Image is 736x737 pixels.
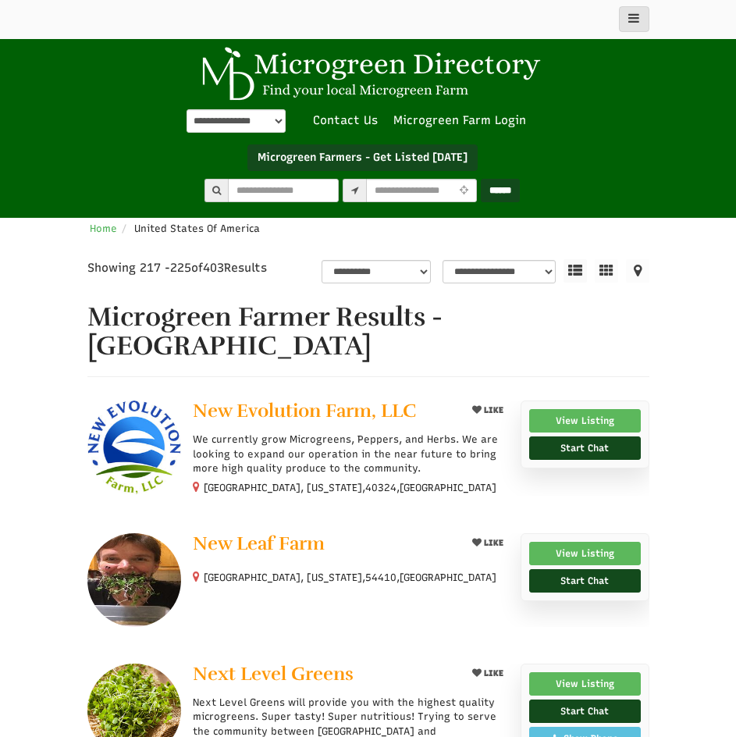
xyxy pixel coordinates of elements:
[193,664,454,688] a: Next Level Greens
[193,399,416,422] span: New Evolution Farm, LLC
[529,409,641,433] a: View Listing
[247,144,478,171] a: Microgreen Farmers - Get Listed [DATE]
[529,542,641,565] a: View Listing
[204,482,496,493] small: [GEOGRAPHIC_DATA], [US_STATE], ,
[87,260,275,276] div: Showing 217 - of Results
[400,571,496,585] span: [GEOGRAPHIC_DATA]
[443,260,556,283] select: sortbox-1
[466,401,508,420] button: LIKE
[529,569,641,593] a: Start Chat
[187,109,286,133] select: Language Translate Widget
[481,538,503,548] span: LIKE
[87,303,649,361] h1: Microgreen Farmer Results - [GEOGRAPHIC_DATA]
[193,533,454,557] a: New Leaf Farm
[193,433,509,475] p: We currently grow Microgreens, Peppers, and Herbs. We are looking to expand our operation in the ...
[87,533,181,627] img: New Leaf Farm
[529,700,641,723] a: Start Chat
[466,533,508,553] button: LIKE
[529,672,641,696] a: View Listing
[305,112,386,129] a: Contact Us
[455,186,471,196] i: Use Current Location
[400,481,496,495] span: [GEOGRAPHIC_DATA]
[134,223,260,234] span: United States Of America
[204,571,496,583] small: [GEOGRAPHIC_DATA], [US_STATE], ,
[203,261,224,275] span: 403
[365,571,396,585] span: 54410
[193,532,325,555] span: New Leaf Farm
[322,260,431,283] select: overall_rating_filter-1
[170,261,191,275] span: 225
[365,481,396,495] span: 40324
[87,401,181,494] img: New Evolution Farm, LLC
[393,112,534,129] a: Microgreen Farm Login
[187,109,286,140] div: Powered by
[193,662,354,685] span: Next Level Greens
[193,47,544,101] img: Microgreen Directory
[529,436,641,460] a: Start Chat
[193,401,454,425] a: New Evolution Farm, LLC
[481,668,503,678] span: LIKE
[481,405,503,415] span: LIKE
[619,6,649,32] button: main_menu
[90,223,117,234] a: Home
[466,664,508,683] button: LIKE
